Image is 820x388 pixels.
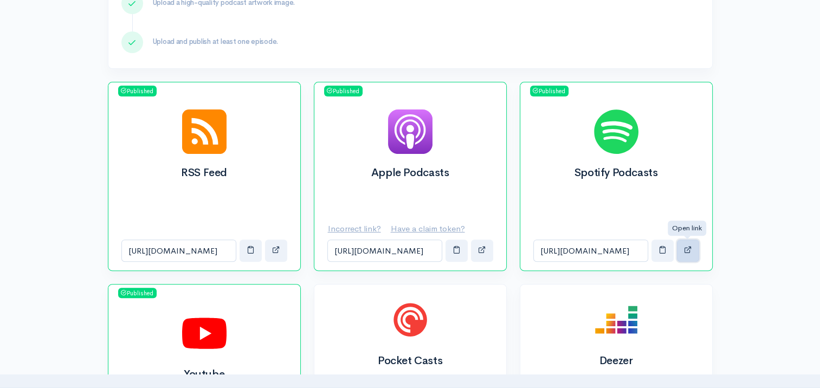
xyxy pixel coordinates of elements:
span: Published [530,86,569,96]
span: Published [118,288,157,299]
input: Apple Podcasts link [327,240,442,262]
h2: Deezer [533,355,699,367]
img: Youtube logo [182,311,227,355]
h2: Pocket Casts [327,355,493,367]
h2: RSS Feed [121,167,287,179]
h2: Spotify Podcasts [533,167,699,179]
u: Incorrect link? [328,223,381,234]
h2: Apple Podcasts [327,167,493,179]
span: Published [118,86,157,96]
span: Upload and publish at least one episode. [153,37,279,46]
img: Deezer logo [594,298,638,342]
input: Spotify Podcasts link [533,240,648,262]
u: Have a claim token? [391,223,465,234]
button: Incorrect link? [327,218,388,240]
img: Apple Podcasts logo [388,109,432,154]
button: Have a claim token? [390,218,472,240]
img: Spotify Podcasts logo [594,109,638,154]
img: Pocket Casts logo [388,298,432,342]
span: Published [324,86,363,96]
img: RSS Feed logo [182,109,227,154]
h2: Youtube [121,368,287,380]
div: Open link [668,221,706,236]
input: RSS Feed link [121,240,236,262]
